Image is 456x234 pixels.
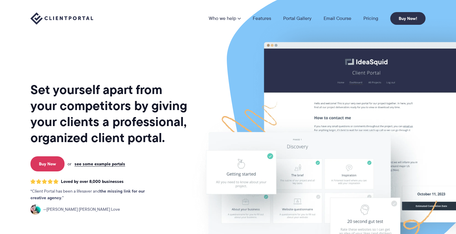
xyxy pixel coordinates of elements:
[43,206,120,213] span: [PERSON_NAME] [PERSON_NAME] Love
[363,16,378,21] a: Pricing
[390,12,426,25] a: Buy Now!
[74,161,125,167] a: see some example portals
[324,16,351,21] a: Email Course
[68,161,71,167] span: or
[30,82,188,146] h1: Set yourself apart from your competitors by giving your clients a professional, organized client ...
[253,16,271,21] a: Features
[283,16,312,21] a: Portal Gallery
[30,156,65,171] a: Buy Now
[209,16,241,21] a: Who we help
[30,188,145,201] strong: the missing link for our creative agency
[61,179,124,184] span: Loved by over 8,000 businesses
[30,188,157,201] p: Client Portal has been a lifesaver and .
